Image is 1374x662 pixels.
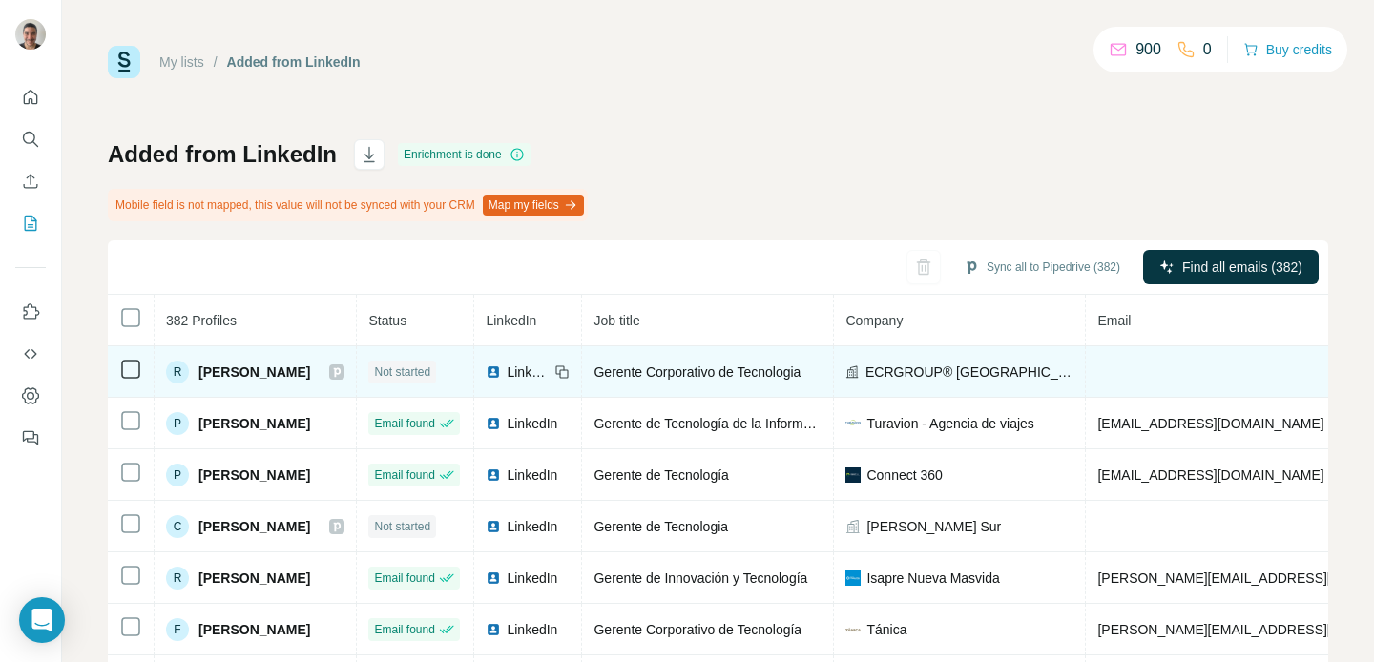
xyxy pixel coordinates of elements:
[15,80,46,114] button: Quick start
[1097,313,1131,328] span: Email
[198,569,310,588] span: [PERSON_NAME]
[845,313,903,328] span: Company
[374,363,430,381] span: Not started
[108,46,140,78] img: Surfe Logo
[19,597,65,643] div: Open Intercom Messenger
[15,421,46,455] button: Feedback
[15,122,46,156] button: Search
[1097,467,1323,483] span: [EMAIL_ADDRESS][DOMAIN_NAME]
[159,54,204,70] a: My lists
[486,570,501,586] img: LinkedIn logo
[15,295,46,329] button: Use Surfe on LinkedIn
[198,620,310,639] span: [PERSON_NAME]
[214,52,218,72] li: /
[507,569,557,588] span: LinkedIn
[593,622,801,637] span: Gerente Corporativo de Tecnología
[15,206,46,240] button: My lists
[1097,416,1323,431] span: [EMAIL_ADDRESS][DOMAIN_NAME]
[15,164,46,198] button: Enrich CSV
[374,466,434,484] span: Email found
[1143,250,1319,284] button: Find all emails (382)
[374,415,434,432] span: Email found
[593,313,639,328] span: Job title
[507,362,549,382] span: LinkedIn
[15,337,46,371] button: Use Surfe API
[1182,258,1302,277] span: Find all emails (382)
[486,622,501,637] img: LinkedIn logo
[593,416,835,431] span: Gerente de Tecnología de la Información
[483,195,584,216] button: Map my fields
[486,467,501,483] img: LinkedIn logo
[593,364,801,380] span: Gerente Corporativo de Tecnologia
[1243,36,1332,63] button: Buy credits
[166,464,189,486] div: P
[108,189,588,221] div: Mobile field is not mapped, this value will not be synced with your CRM
[486,364,501,380] img: LinkedIn logo
[166,412,189,435] div: P
[198,517,310,536] span: [PERSON_NAME]
[845,467,861,483] img: company-logo
[507,517,557,536] span: LinkedIn
[166,361,189,383] div: R
[166,515,189,538] div: C
[866,517,1001,536] span: [PERSON_NAME] Sur
[1203,38,1212,61] p: 0
[593,467,728,483] span: Gerente de Tecnología
[374,518,430,535] span: Not started
[166,567,189,590] div: R
[198,362,310,382] span: [PERSON_NAME]
[845,570,861,586] img: company-logo
[198,414,310,433] span: [PERSON_NAME]
[845,622,861,637] img: company-logo
[374,621,434,638] span: Email found
[866,620,906,639] span: Tánica
[950,253,1134,281] button: Sync all to Pipedrive (382)
[866,569,999,588] span: Isapre Nueva Masvida
[486,313,536,328] span: LinkedIn
[227,52,361,72] div: Added from LinkedIn
[398,143,531,166] div: Enrichment is done
[198,465,310,485] span: [PERSON_NAME]
[374,569,434,587] span: Email found
[1135,38,1161,61] p: 900
[15,19,46,50] img: Avatar
[166,618,189,641] div: F
[486,519,501,534] img: LinkedIn logo
[368,313,406,328] span: Status
[865,362,1073,382] span: ECRGROUP® [GEOGRAPHIC_DATA]
[166,313,237,328] span: 382 Profiles
[593,570,807,586] span: Gerente de Innovación y Tecnología
[845,416,861,431] img: company-logo
[108,139,337,170] h1: Added from LinkedIn
[486,416,501,431] img: LinkedIn logo
[507,620,557,639] span: LinkedIn
[866,465,942,485] span: Connect 360
[593,519,728,534] span: Gerente de Tecnologia
[15,379,46,413] button: Dashboard
[507,414,557,433] span: LinkedIn
[507,465,557,485] span: LinkedIn
[866,414,1033,433] span: Turavion - Agencia de viajes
